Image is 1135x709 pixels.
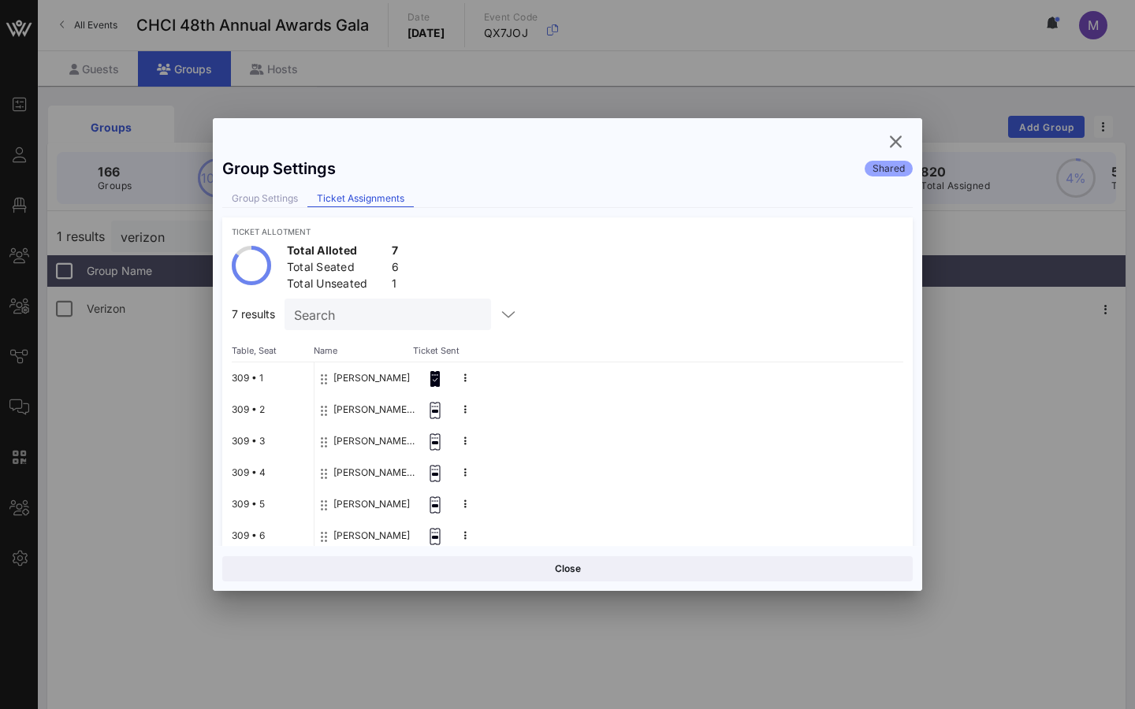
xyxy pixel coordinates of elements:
div: 7 [392,243,399,262]
button: 309 • 2 [232,394,265,425]
div: 1 [392,276,399,295]
span: Table, Seat [232,346,314,355]
button: 309 • 5 [232,488,265,520]
div: Total Seated [287,259,385,279]
button: 309 • 3 [232,425,265,457]
span: Ticket Sent [413,346,449,355]
div: Total Alloted [287,243,385,262]
div: Shared [865,161,913,176]
div: Total Unseated [287,276,385,295]
div: Group Settings [222,159,336,178]
div: Ticket Allotment [232,227,903,236]
button: 309 • 1 [232,362,263,394]
button: [PERSON_NAME] Verizon [333,394,417,425]
span: Name [314,346,416,355]
button: [PERSON_NAME] NALEO [333,425,417,457]
div: 6 [392,259,399,279]
button: [PERSON_NAME] [333,520,410,551]
button: 309 • 4 [232,457,266,488]
span: 7 results [232,310,275,319]
div: Group Settings [222,191,307,207]
button: [PERSON_NAME] [333,488,410,520]
button: 309 • 6 [232,520,265,551]
button: [PERSON_NAME] Verizon [333,457,417,488]
button: Close [222,556,913,581]
button: [PERSON_NAME] [333,362,410,394]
